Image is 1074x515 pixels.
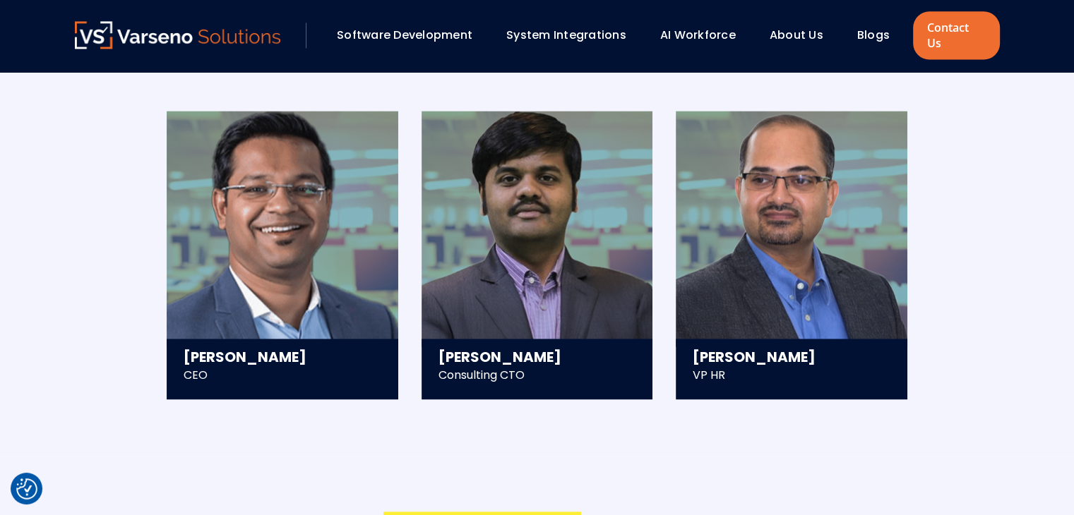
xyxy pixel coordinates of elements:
[693,347,890,367] h3: [PERSON_NAME]
[438,367,636,399] div: Consulting CTO
[337,27,472,43] a: Software Development
[499,23,646,47] div: System Integrations
[75,21,281,49] img: Varseno Solutions – Product Engineering & IT Services
[330,23,492,47] div: Software Development
[693,367,890,399] div: VP HR
[857,27,890,43] a: Blogs
[653,23,756,47] div: AI Workforce
[850,23,909,47] div: Blogs
[438,347,636,367] h3: [PERSON_NAME]
[16,478,37,499] img: Revisit consent button
[184,367,381,399] div: CEO
[506,27,626,43] a: System Integrations
[16,478,37,499] button: Cookie Settings
[660,27,736,43] a: AI Workforce
[913,11,999,59] a: Contact Us
[770,27,823,43] a: About Us
[763,23,843,47] div: About Us
[184,347,381,367] h3: [PERSON_NAME]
